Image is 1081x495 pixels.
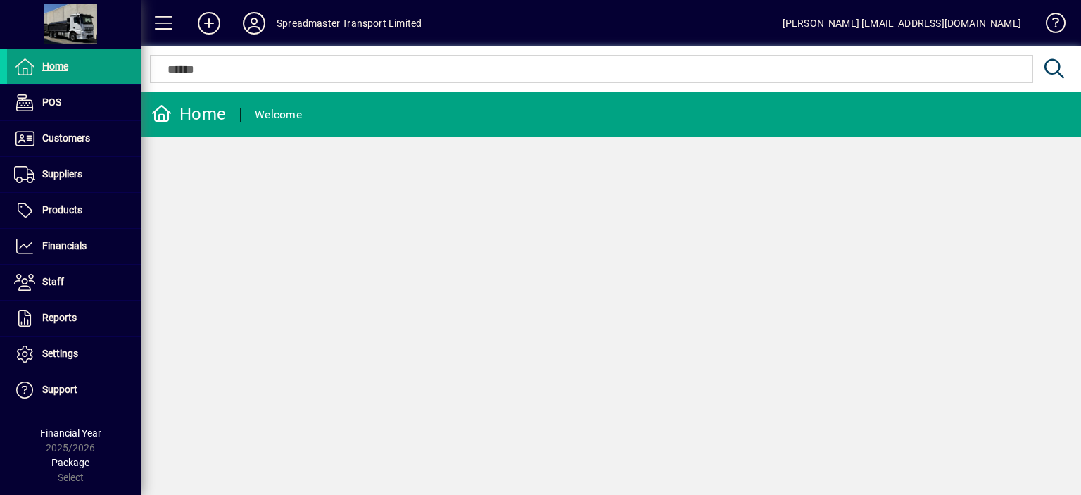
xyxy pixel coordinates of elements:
span: Home [42,61,68,72]
button: Profile [232,11,277,36]
a: POS [7,85,141,120]
a: Products [7,193,141,228]
span: Staff [42,276,64,287]
a: Suppliers [7,157,141,192]
span: Products [42,204,82,215]
span: Financials [42,240,87,251]
span: Settings [42,348,78,359]
span: Customers [42,132,90,144]
a: Support [7,372,141,408]
span: Support [42,384,77,395]
div: Welcome [255,104,302,126]
a: Settings [7,337,141,372]
button: Add [187,11,232,36]
div: Spreadmaster Transport Limited [277,12,422,35]
a: Customers [7,121,141,156]
span: Reports [42,312,77,323]
span: POS [42,96,61,108]
a: Staff [7,265,141,300]
a: Knowledge Base [1035,3,1063,49]
span: Suppliers [42,168,82,180]
div: Home [151,103,226,125]
a: Reports [7,301,141,336]
span: Financial Year [40,427,101,439]
span: Package [51,457,89,468]
div: [PERSON_NAME] [EMAIL_ADDRESS][DOMAIN_NAME] [783,12,1021,35]
a: Financials [7,229,141,264]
